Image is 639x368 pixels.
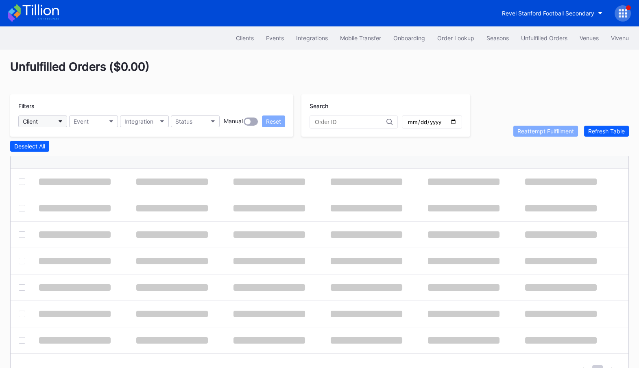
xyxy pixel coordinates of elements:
div: Unfulfilled Orders ( $0.00 ) [10,60,629,84]
div: Events [266,35,284,41]
div: Vivenu [611,35,629,41]
div: Integration [124,118,153,125]
button: Event [69,115,118,127]
div: Search [310,102,462,109]
button: Clients [230,30,260,46]
button: Integration [120,115,169,127]
button: Events [260,30,290,46]
button: Order Lookup [431,30,480,46]
div: Onboarding [393,35,425,41]
button: Mobile Transfer [334,30,387,46]
div: Deselect All [14,143,45,150]
input: Order ID [315,119,386,125]
div: Revel Stanford Football Secondary [502,10,594,17]
div: Reattempt Fulfillment [517,128,574,135]
div: Reset [266,118,281,125]
button: Deselect All [10,141,49,152]
div: Event [74,118,89,125]
button: Client [18,115,67,127]
div: Clients [236,35,254,41]
button: Seasons [480,30,515,46]
div: Status [175,118,192,125]
button: Reattempt Fulfillment [513,126,578,137]
button: Venues [574,30,605,46]
button: Onboarding [387,30,431,46]
button: Status [171,115,220,127]
div: Unfulfilled Orders [521,35,567,41]
button: Unfulfilled Orders [515,30,574,46]
button: Revel Stanford Football Secondary [496,6,608,21]
div: Mobile Transfer [340,35,381,41]
button: Reset [262,115,285,127]
div: Integrations [296,35,328,41]
div: Client [23,118,38,125]
div: Venues [580,35,599,41]
div: Manual [224,118,243,126]
button: Refresh Table [584,126,629,137]
div: Seasons [486,35,509,41]
div: Refresh Table [588,128,625,135]
div: Order Lookup [437,35,474,41]
button: Integrations [290,30,334,46]
div: Filters [18,102,285,109]
button: Vivenu [605,30,635,46]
